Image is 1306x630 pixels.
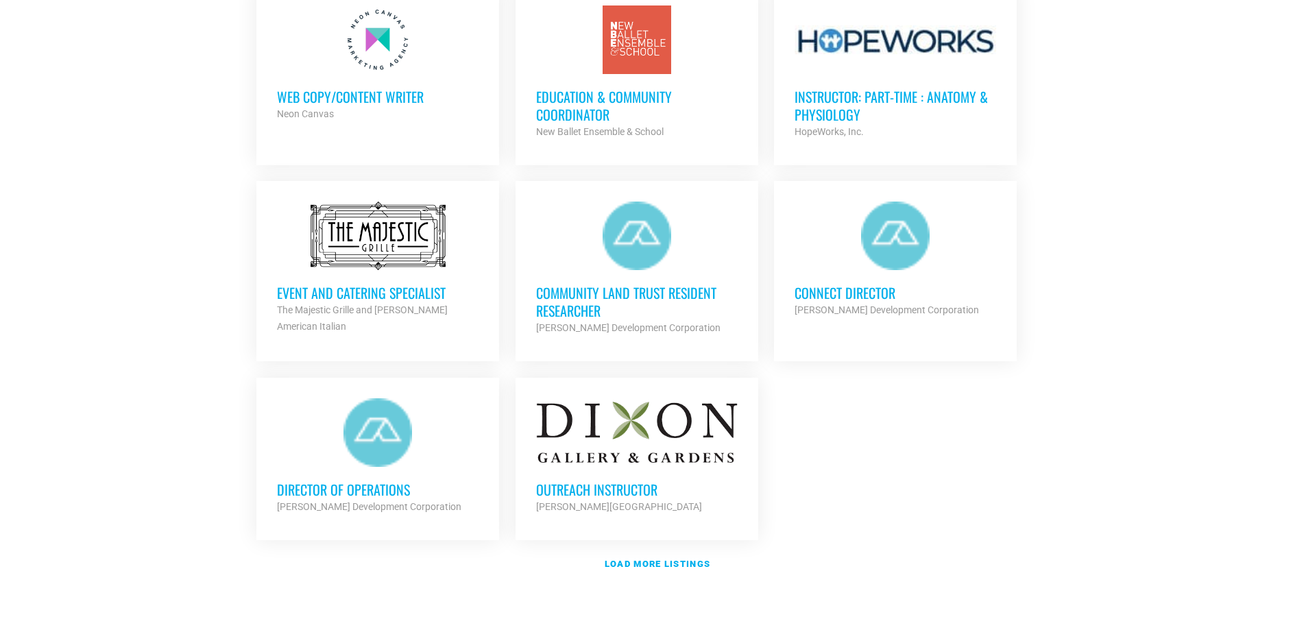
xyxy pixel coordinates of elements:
strong: Load more listings [605,559,710,569]
h3: Director of Operations [277,481,479,498]
strong: [PERSON_NAME] Development Corporation [277,501,461,512]
h3: Connect Director [795,284,996,302]
h3: Outreach Instructor [536,481,738,498]
a: Event and Catering Specialist The Majestic Grille and [PERSON_NAME] American Italian [256,181,499,355]
a: Connect Director [PERSON_NAME] Development Corporation [774,181,1017,339]
a: Community Land Trust Resident Researcher [PERSON_NAME] Development Corporation [516,181,758,356]
strong: New Ballet Ensemble & School [536,126,664,137]
h3: Instructor: Part-Time : Anatomy & Physiology [795,88,996,123]
strong: HopeWorks, Inc. [795,126,864,137]
h3: Community Land Trust Resident Researcher [536,284,738,319]
a: Director of Operations [PERSON_NAME] Development Corporation [256,378,499,535]
strong: Neon Canvas [277,108,334,119]
strong: [PERSON_NAME][GEOGRAPHIC_DATA] [536,501,702,512]
h3: Event and Catering Specialist [277,284,479,302]
strong: The Majestic Grille and [PERSON_NAME] American Italian [277,304,448,332]
h3: Education & Community Coordinator [536,88,738,123]
h3: Web Copy/Content Writer [277,88,479,106]
a: Load more listings [249,548,1058,580]
strong: [PERSON_NAME] Development Corporation [536,322,721,333]
strong: [PERSON_NAME] Development Corporation [795,304,979,315]
a: Outreach Instructor [PERSON_NAME][GEOGRAPHIC_DATA] [516,378,758,535]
